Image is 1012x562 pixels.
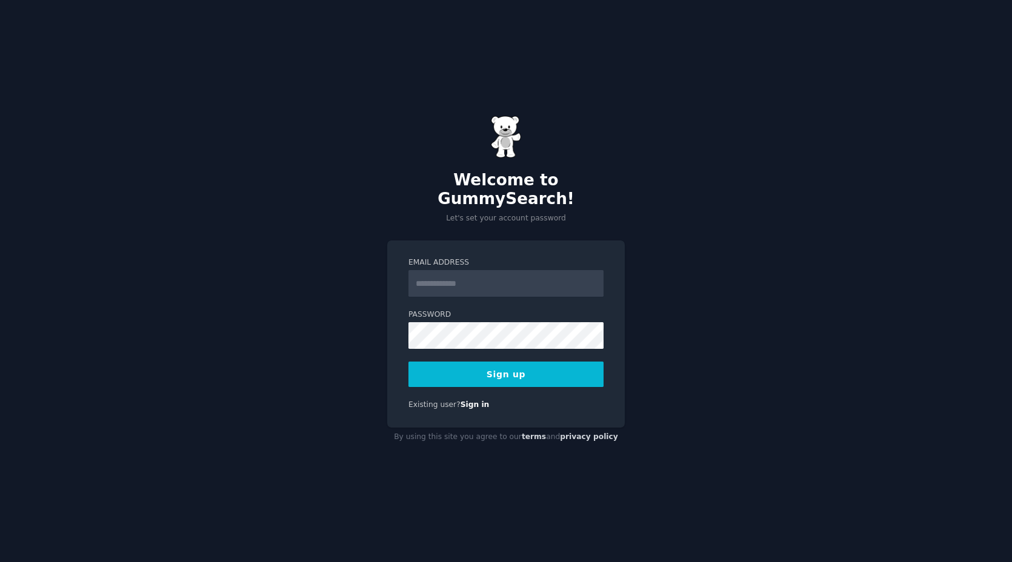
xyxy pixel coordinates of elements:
img: Gummy Bear [491,116,521,158]
button: Sign up [408,362,604,387]
a: Sign in [461,400,490,409]
label: Email Address [408,257,604,268]
h2: Welcome to GummySearch! [387,171,625,209]
div: By using this site you agree to our and [387,428,625,447]
a: terms [522,432,546,441]
a: privacy policy [560,432,618,441]
p: Let's set your account password [387,213,625,224]
span: Existing user? [408,400,461,409]
label: Password [408,309,604,320]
